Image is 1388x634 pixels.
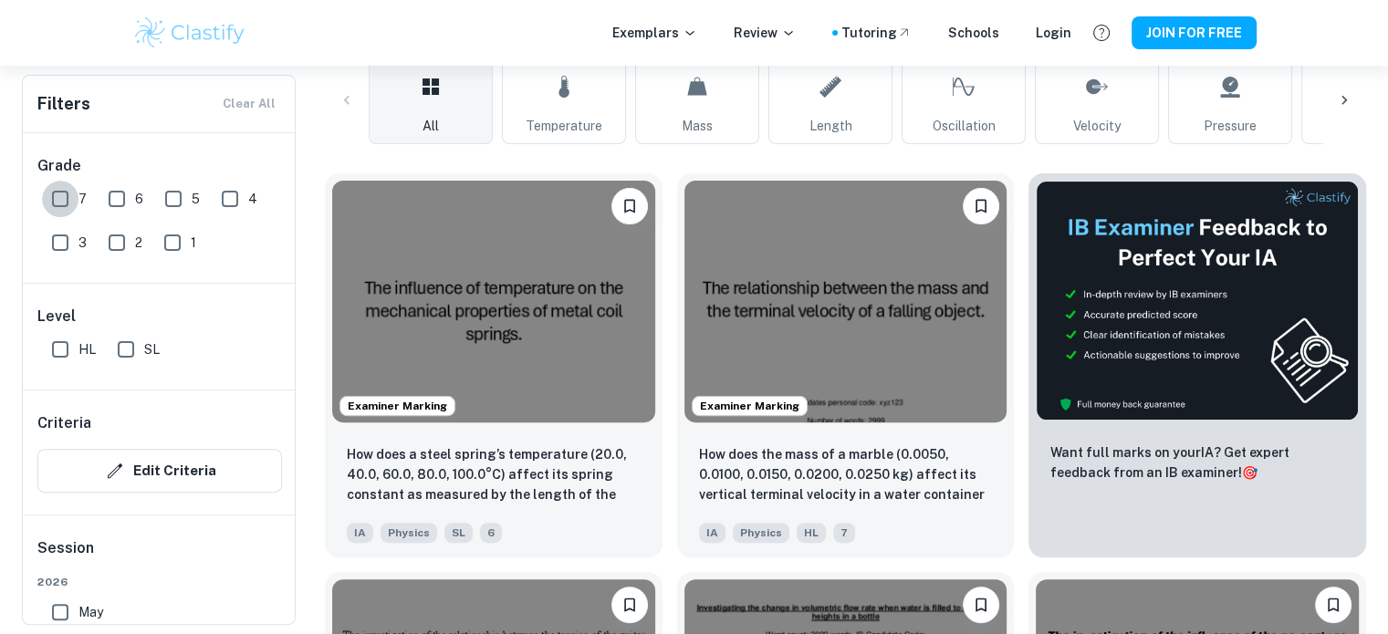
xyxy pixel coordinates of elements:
[963,587,999,623] button: Please log in to bookmark exemplars
[963,188,999,224] button: Please log in to bookmark exemplars
[1036,23,1071,43] a: Login
[37,537,282,574] h6: Session
[1050,442,1344,483] p: Want full marks on your IA ? Get expert feedback from an IB examiner!
[948,23,999,43] a: Schools
[37,412,91,434] h6: Criteria
[1086,17,1117,48] button: Help and Feedback
[37,91,90,117] h6: Filters
[611,587,648,623] button: Please log in to bookmark exemplars
[340,398,454,414] span: Examiner Marking
[135,233,142,253] span: 2
[332,181,655,422] img: Physics IA example thumbnail: How does a steel spring’s temperature (2
[682,116,713,136] span: Mass
[833,523,855,543] span: 7
[1204,116,1257,136] span: Pressure
[734,23,796,43] p: Review
[78,602,103,622] span: May
[248,189,257,209] span: 4
[78,233,87,253] span: 3
[1073,116,1121,136] span: Velocity
[526,116,602,136] span: Temperature
[37,449,282,493] button: Edit Criteria
[699,444,993,506] p: How does the mass of a marble (0.0050, 0.0100, 0.0150, 0.0200, 0.0250 kg) affect its vertical ter...
[37,574,282,590] span: 2026
[933,116,996,136] span: Oscillation
[144,339,160,359] span: SL
[191,233,196,253] span: 1
[733,523,789,543] span: Physics
[809,116,852,136] span: Length
[797,523,826,543] span: HL
[37,155,282,177] h6: Grade
[612,23,697,43] p: Exemplars
[1315,587,1351,623] button: Please log in to bookmark exemplars
[699,523,725,543] span: IA
[1036,181,1359,421] img: Thumbnail
[325,173,663,557] a: Examiner MarkingPlease log in to bookmark exemplarsHow does a steel spring’s temperature (20.0, 4...
[677,173,1015,557] a: Examiner MarkingPlease log in to bookmark exemplarsHow does the mass of a marble (0.0050, 0.0100,...
[78,189,87,209] span: 7
[611,188,648,224] button: Please log in to bookmark exemplars
[841,23,912,43] a: Tutoring
[693,398,807,414] span: Examiner Marking
[1132,16,1257,49] button: JOIN FOR FREE
[480,523,502,543] span: 6
[1028,173,1366,557] a: ThumbnailWant full marks on yourIA? Get expert feedback from an IB examiner!
[1242,465,1258,480] span: 🎯
[423,116,439,136] span: All
[78,339,96,359] span: HL
[132,15,248,51] img: Clastify logo
[444,523,473,543] span: SL
[347,523,373,543] span: IA
[37,306,282,327] h6: Level
[684,181,1007,422] img: Physics IA example thumbnail: How does the mass of a marble (0.0050, 0
[347,444,641,506] p: How does a steel spring’s temperature (20.0, 40.0, 60.0, 80.0, 100.0°C) affect its spring constan...
[381,523,437,543] span: Physics
[135,189,143,209] span: 6
[192,189,200,209] span: 5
